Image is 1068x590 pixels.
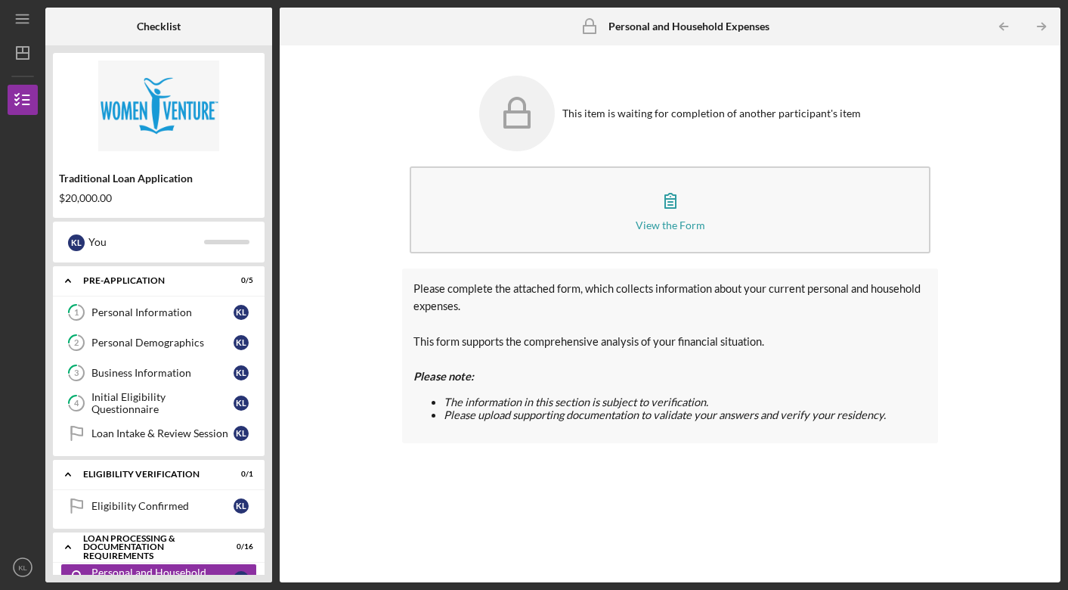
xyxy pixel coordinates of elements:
[226,542,253,551] div: 0 / 16
[74,368,79,378] tspan: 3
[234,335,249,350] div: K L
[83,534,215,560] div: Loan Processing & Documentation Requirements
[444,408,886,421] span: Please upload supporting documentation to validate your answers and verify your residency.
[60,358,257,388] a: 3Business InformationKL
[562,107,861,120] div: This item is waiting for completion of another participant's item
[59,192,258,204] div: $20,000.00
[137,20,181,33] b: Checklist
[91,391,234,415] div: Initial Eligibility Questionnaire
[74,338,79,348] tspan: 2
[91,500,234,512] div: Eligibility Confirmed
[608,20,769,33] b: Personal and Household Expenses
[60,491,257,521] a: Eligibility ConfirmedKL
[60,388,257,418] a: 4Initial Eligibility QuestionnaireKL
[68,234,85,251] div: K L
[83,470,215,479] div: Eligibility Verification
[88,229,204,255] div: You
[91,306,234,318] div: Personal Information
[226,276,253,285] div: 0 / 5
[413,370,474,383] strong: Please note:
[74,308,79,318] tspan: 1
[444,396,708,408] span: The information in this section is subject to verification.
[53,61,265,151] img: Product logo
[413,335,764,348] span: This form supports the comprehensive analysis of your financial situation.
[234,396,249,411] div: K L
[636,219,705,231] div: View the Form
[234,498,249,514] div: K L
[60,297,257,328] a: 1Personal InformationKL
[74,399,79,408] tspan: 4
[234,426,249,441] div: K L
[234,571,249,586] div: K L
[59,172,258,185] div: Traditional Loan Application
[60,328,257,358] a: 2Personal DemographicsKL
[410,166,930,253] button: View the Form
[91,337,234,349] div: Personal Demographics
[413,282,921,312] span: Please complete the attached form, which collects information about your current personal and hou...
[60,418,257,449] a: Loan Intake & Review SessionKL
[91,367,234,379] div: Business Information
[18,564,27,572] text: KL
[8,552,38,582] button: KL
[234,365,249,380] div: K L
[234,305,249,320] div: K L
[91,427,234,439] div: Loan Intake & Review Session
[226,470,253,479] div: 0 / 1
[83,276,215,285] div: Pre-Application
